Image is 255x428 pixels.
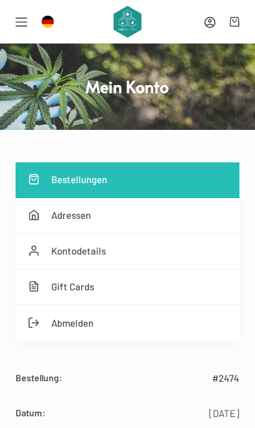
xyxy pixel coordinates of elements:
time: [DATE] [209,407,239,419]
img: DE Flag [42,16,55,29]
a: Bestellungen [16,162,240,198]
a: Abmelden [16,305,240,341]
a: Kontodetails [16,234,240,270]
a: Gift Cards [16,270,240,305]
h1: Mein Konto [16,76,240,97]
button: Open off canvas [16,16,27,28]
a: #2474 [212,372,239,384]
a: Select Country [42,16,55,29]
a: Mein Konto [204,16,215,28]
a: Shopping cart [230,17,239,27]
img: CBD Alchemy [114,6,141,38]
a: Adressen [16,198,240,234]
